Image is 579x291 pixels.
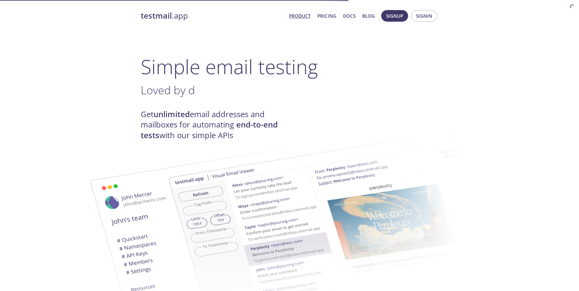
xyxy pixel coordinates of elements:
[141,82,195,98] span: Loved by d
[317,12,336,20] a: Pricing
[141,10,172,21] strong: testmail
[411,10,437,22] button: Signin
[386,12,403,20] span: Signup
[141,109,290,141] h4: Get email addresses and mailboxes for automating with our simple APIs
[141,55,439,78] h1: Simple email testing
[289,12,311,20] a: Product
[416,12,432,20] span: Signin
[343,12,356,20] a: Docs
[381,10,408,22] button: Signup
[141,119,278,140] strong: end-to-end tests
[141,11,284,21] a: testmail.app
[362,12,375,20] a: Blog
[154,109,190,120] strong: unlimited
